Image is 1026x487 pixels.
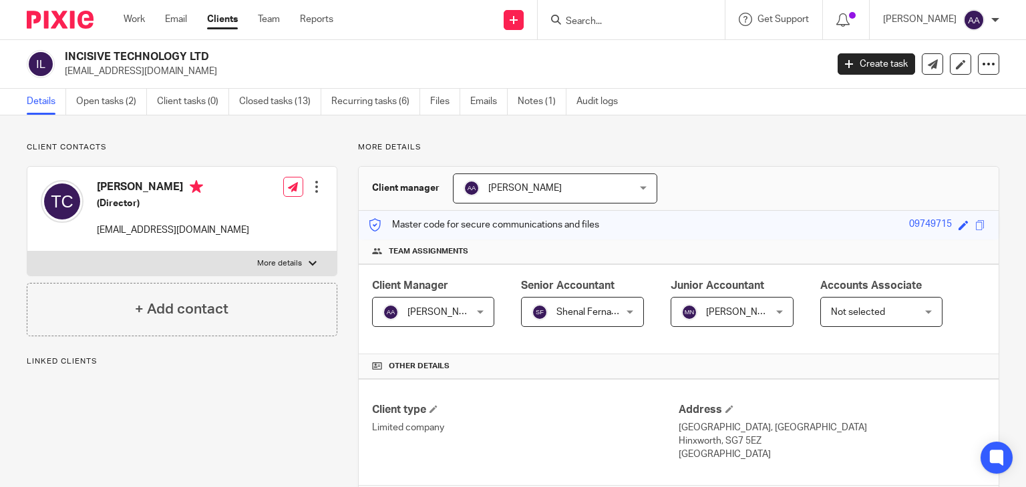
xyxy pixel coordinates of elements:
[407,308,481,317] span: [PERSON_NAME]
[383,304,399,320] img: svg%3E
[372,280,448,291] span: Client Manager
[757,15,809,24] span: Get Support
[27,11,94,29] img: Pixie
[389,246,468,257] span: Team assignments
[124,13,145,26] a: Work
[518,89,566,115] a: Notes (1)
[521,280,615,291] span: Senior Accountant
[963,9,985,31] img: svg%3E
[300,13,333,26] a: Reports
[27,356,337,367] p: Linked clients
[679,448,985,461] p: [GEOGRAPHIC_DATA]
[76,89,147,115] a: Open tasks (2)
[97,197,249,210] h5: (Director)
[257,258,302,269] p: More details
[532,304,548,320] img: svg%3E
[372,403,679,417] h4: Client type
[681,304,697,320] img: svg%3E
[27,50,55,78] img: svg%3E
[372,181,440,195] h3: Client manager
[65,50,667,64] h2: INCISIVE TECHNOLOGY LTD
[389,361,450,372] span: Other details
[135,299,228,320] h4: + Add contact
[372,421,679,434] p: Limited company
[430,89,460,115] a: Files
[564,16,685,28] input: Search
[831,308,885,317] span: Not selected
[41,180,83,223] img: svg%3E
[27,89,66,115] a: Details
[369,218,599,231] p: Master code for secure communications and files
[671,280,764,291] span: Junior Accountant
[883,13,957,26] p: [PERSON_NAME]
[331,89,420,115] a: Recurring tasks (6)
[464,180,480,196] img: svg%3E
[157,89,229,115] a: Client tasks (0)
[65,65,818,78] p: [EMAIL_ADDRESS][DOMAIN_NAME]
[706,308,780,317] span: [PERSON_NAME]
[239,89,321,115] a: Closed tasks (13)
[258,13,280,26] a: Team
[97,180,249,197] h4: [PERSON_NAME]
[470,89,508,115] a: Emails
[207,13,238,26] a: Clients
[838,53,915,75] a: Create task
[488,183,562,193] span: [PERSON_NAME]
[820,280,922,291] span: Accounts Associate
[165,13,187,26] a: Email
[190,180,203,193] i: Primary
[909,217,952,233] div: 09749715
[679,403,985,417] h4: Address
[556,308,627,317] span: Shenal Fernando
[27,142,337,153] p: Client contacts
[679,421,985,434] p: [GEOGRAPHIC_DATA], [GEOGRAPHIC_DATA]
[358,142,999,153] p: More details
[97,223,249,237] p: [EMAIL_ADDRESS][DOMAIN_NAME]
[679,434,985,448] p: Hinxworth, SG7 5EZ
[576,89,628,115] a: Audit logs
